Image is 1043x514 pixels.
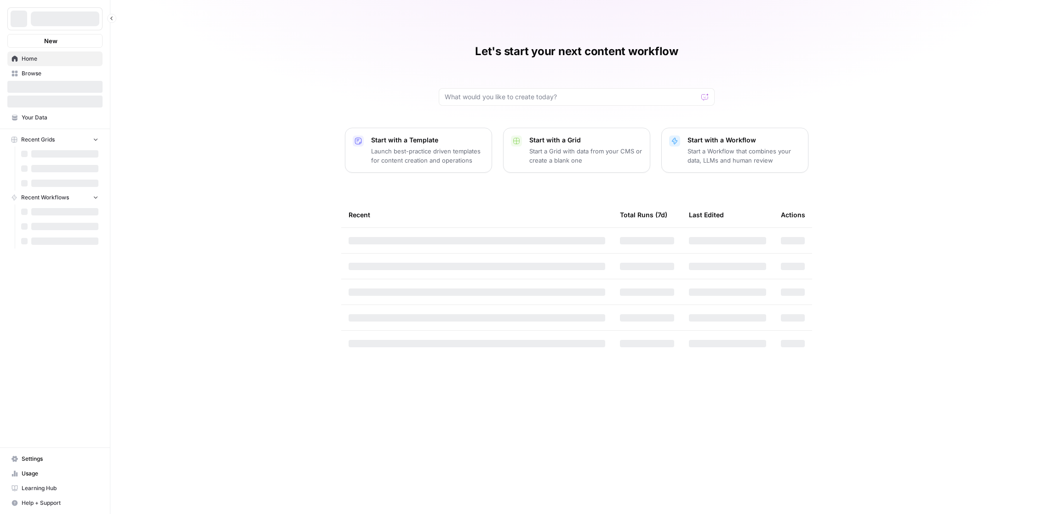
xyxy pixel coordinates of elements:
button: Recent Grids [7,133,103,147]
a: Settings [7,452,103,466]
button: Help + Support [7,496,103,510]
div: Last Edited [689,202,724,227]
span: Usage [22,469,98,478]
span: Help + Support [22,499,98,507]
button: Recent Workflows [7,191,103,204]
a: Your Data [7,110,103,125]
button: Start with a WorkflowStart a Workflow that combines your data, LLMs and human review [661,128,808,173]
button: Start with a TemplateLaunch best-practice driven templates for content creation and operations [345,128,492,173]
div: Total Runs (7d) [620,202,667,227]
a: Browse [7,66,103,81]
a: Learning Hub [7,481,103,496]
span: Recent Workflows [21,193,69,202]
span: New [44,36,57,45]
p: Start with a Grid [529,136,642,145]
p: Start with a Workflow [688,136,801,145]
p: Launch best-practice driven templates for content creation and operations [371,147,484,165]
button: Start with a GridStart a Grid with data from your CMS or create a blank one [503,128,650,173]
button: New [7,34,103,48]
div: Actions [781,202,805,227]
div: Recent [349,202,605,227]
a: Usage [7,466,103,481]
span: Home [22,55,98,63]
span: Recent Grids [21,136,55,144]
p: Start a Workflow that combines your data, LLMs and human review [688,147,801,165]
span: Settings [22,455,98,463]
span: Your Data [22,113,98,122]
input: What would you like to create today? [445,92,698,102]
span: Learning Hub [22,484,98,492]
p: Start a Grid with data from your CMS or create a blank one [529,147,642,165]
span: Browse [22,69,98,78]
p: Start with a Template [371,136,484,145]
a: Home [7,51,103,66]
h1: Let's start your next content workflow [475,44,678,59]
